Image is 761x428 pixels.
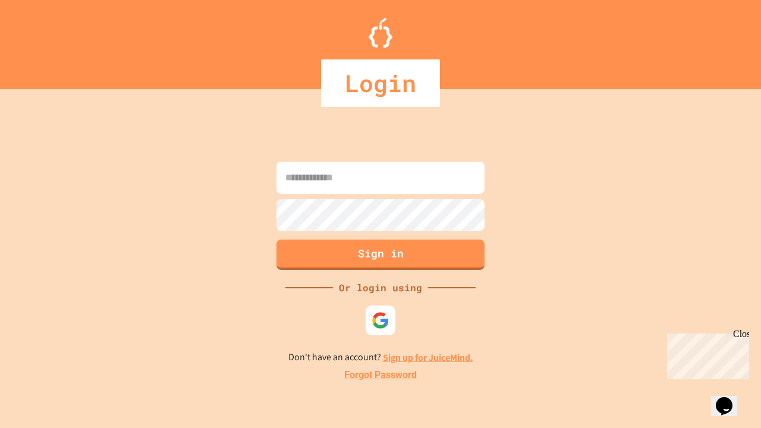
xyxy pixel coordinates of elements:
img: Logo.svg [369,18,392,48]
iframe: chat widget [662,329,749,379]
img: google-icon.svg [372,311,389,329]
button: Sign in [276,240,485,270]
div: Or login using [333,281,428,295]
p: Don't have an account? [288,350,473,365]
iframe: chat widget [711,380,749,416]
div: Chat with us now!Close [5,5,82,75]
a: Forgot Password [344,368,417,382]
a: Sign up for JuiceMind. [383,351,473,364]
div: Login [321,59,440,107]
